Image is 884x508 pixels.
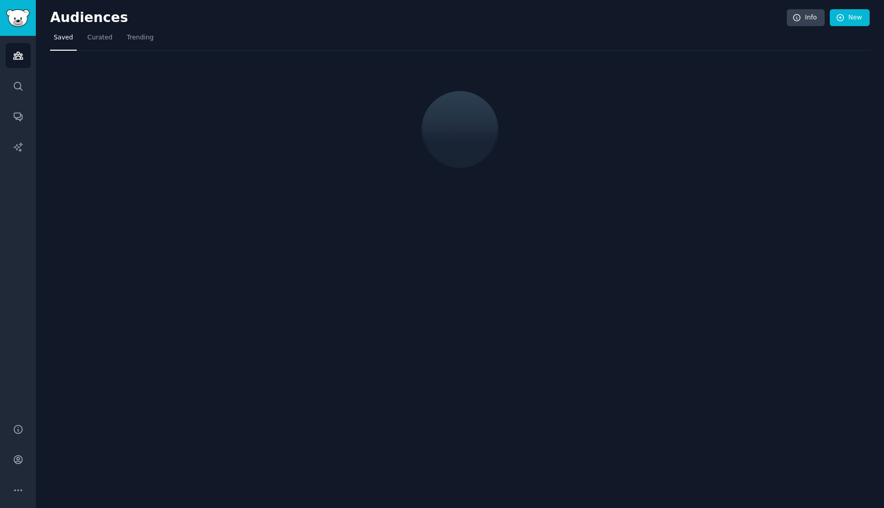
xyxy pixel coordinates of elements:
[6,9,30,27] img: GummySearch logo
[787,9,825,27] a: Info
[830,9,870,27] a: New
[54,33,73,43] span: Saved
[50,10,787,26] h2: Audiences
[87,33,113,43] span: Curated
[84,30,116,51] a: Curated
[50,30,77,51] a: Saved
[123,30,157,51] a: Trending
[127,33,153,43] span: Trending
